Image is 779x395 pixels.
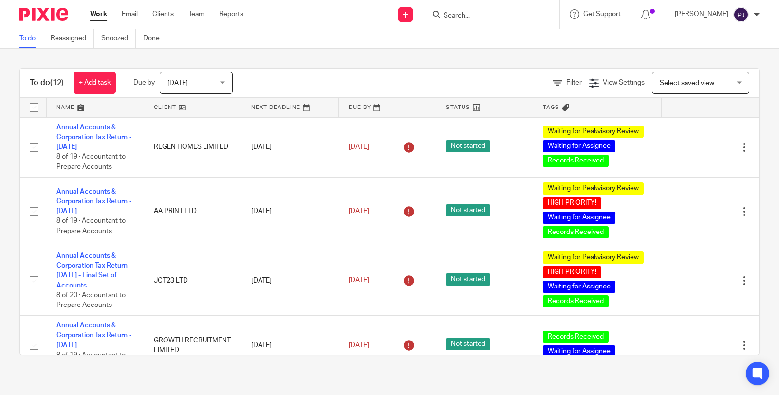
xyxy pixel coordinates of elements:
[543,345,615,358] span: Waiting for Assignee
[144,177,241,246] td: AA PRINT LTD
[349,144,369,150] span: [DATE]
[241,316,339,376] td: [DATE]
[543,126,644,138] span: Waiting for Peakvisory Review
[543,212,615,224] span: Waiting for Assignee
[241,246,339,315] td: [DATE]
[543,182,644,195] span: Waiting for Peakvisory Review
[219,9,243,19] a: Reports
[543,281,615,293] span: Waiting for Assignee
[543,197,601,209] span: HIGH PRIORITY!
[543,331,609,343] span: Records Received
[56,124,131,151] a: Annual Accounts & Corporation Tax Return - [DATE]
[56,352,126,369] span: 8 of 19 · Accountant to Prepare Accounts
[152,9,174,19] a: Clients
[188,9,204,19] a: Team
[56,188,131,215] a: Annual Accounts & Corporation Tax Return - [DATE]
[19,8,68,21] img: Pixie
[349,342,369,349] span: [DATE]
[101,29,136,48] a: Snoozed
[51,29,94,48] a: Reassigned
[56,292,126,309] span: 8 of 20 · Accountant to Prepare Accounts
[733,7,749,22] img: svg%3E
[167,80,188,87] span: [DATE]
[90,9,107,19] a: Work
[446,273,490,286] span: Not started
[74,72,116,94] a: + Add task
[56,322,131,349] a: Annual Accounts & Corporation Tax Return - [DATE]
[543,105,559,110] span: Tags
[603,79,645,86] span: View Settings
[446,204,490,216] span: Not started
[443,12,530,20] input: Search
[543,251,644,264] span: Waiting for Peakvisory Review
[446,338,490,350] span: Not started
[543,226,609,238] span: Records Received
[56,218,126,235] span: 8 of 19 · Accountant to Prepare Accounts
[543,155,609,167] span: Records Received
[144,117,241,177] td: REGEN HOMES LIMITED
[56,154,126,171] span: 8 of 19 · Accountant to Prepare Accounts
[583,11,621,18] span: Get Support
[133,78,155,88] p: Due by
[349,208,369,215] span: [DATE]
[446,140,490,152] span: Not started
[143,29,167,48] a: Done
[241,117,339,177] td: [DATE]
[543,266,601,278] span: HIGH PRIORITY!
[241,177,339,246] td: [DATE]
[543,140,615,152] span: Waiting for Assignee
[675,9,728,19] p: [PERSON_NAME]
[56,252,131,289] a: Annual Accounts & Corporation Tax Return - [DATE] - Final Set of Accounts
[543,295,609,307] span: Records Received
[660,80,714,87] span: Select saved view
[19,29,43,48] a: To do
[30,78,64,88] h1: To do
[122,9,138,19] a: Email
[50,79,64,87] span: (12)
[349,277,369,284] span: [DATE]
[144,246,241,315] td: JCT23 LTD
[566,79,582,86] span: Filter
[144,316,241,376] td: GROWTH RECRUITMENT LIMITED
